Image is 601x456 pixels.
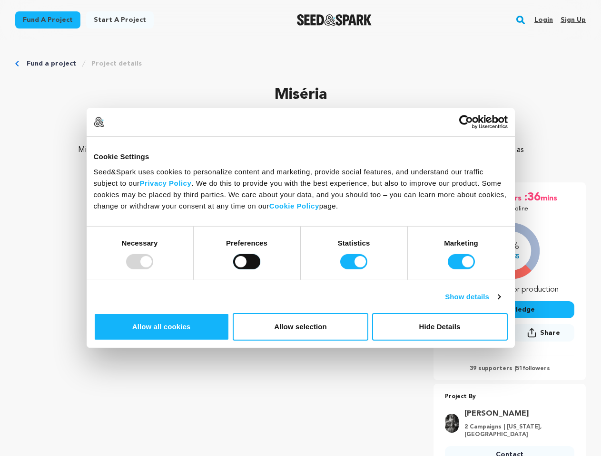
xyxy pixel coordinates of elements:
a: Show details [445,291,500,303]
a: Seed&Spark Homepage [297,14,372,26]
img: Seed&Spark Logo Dark Mode [297,14,372,26]
div: Seed&Spark uses cookies to personalize content and marketing, provide social features, and unders... [94,166,508,211]
img: 1a356de7224ab4ba.jpg [445,414,459,433]
a: Sign up [561,12,586,28]
span: mins [541,190,559,205]
p: Project By [445,391,574,402]
button: Allow all cookies [94,313,229,341]
a: Project details [91,59,142,68]
a: Login [534,12,553,28]
button: Hide Details [372,313,508,341]
span: Share [540,328,560,338]
a: Usercentrics Cookiebot - opens in a new window [424,115,508,129]
span: hrs [510,190,523,205]
a: Goto J.C. McNaughton profile [464,408,569,419]
div: Breadcrumb [15,59,586,68]
a: Fund a project [27,59,76,68]
a: Fund a project [15,11,80,28]
span: :36 [523,190,541,205]
button: Allow selection [233,313,368,341]
strong: Necessary [122,238,158,247]
span: 51 [516,366,522,371]
a: Cookie Policy [269,201,319,209]
p: [GEOGRAPHIC_DATA], [US_STATE] | Film Short [15,114,586,125]
p: 39 supporters | followers [445,365,574,372]
span: Share [512,324,574,345]
button: Share [512,324,574,342]
strong: Marketing [444,238,478,247]
a: Start a project [86,11,154,28]
img: logo [94,117,104,127]
p: Horror, Thriller [15,125,586,137]
p: Miséria [15,84,586,106]
p: 2 Campaigns | [US_STATE], [GEOGRAPHIC_DATA] [464,423,569,438]
a: Privacy Policy [140,179,192,187]
div: Cookie Settings [94,151,508,162]
strong: Statistics [338,238,370,247]
strong: Preferences [226,238,267,247]
p: Miséria is a psychological horror short about a woman haunted by a faceless entity born from trau... [72,144,529,167]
